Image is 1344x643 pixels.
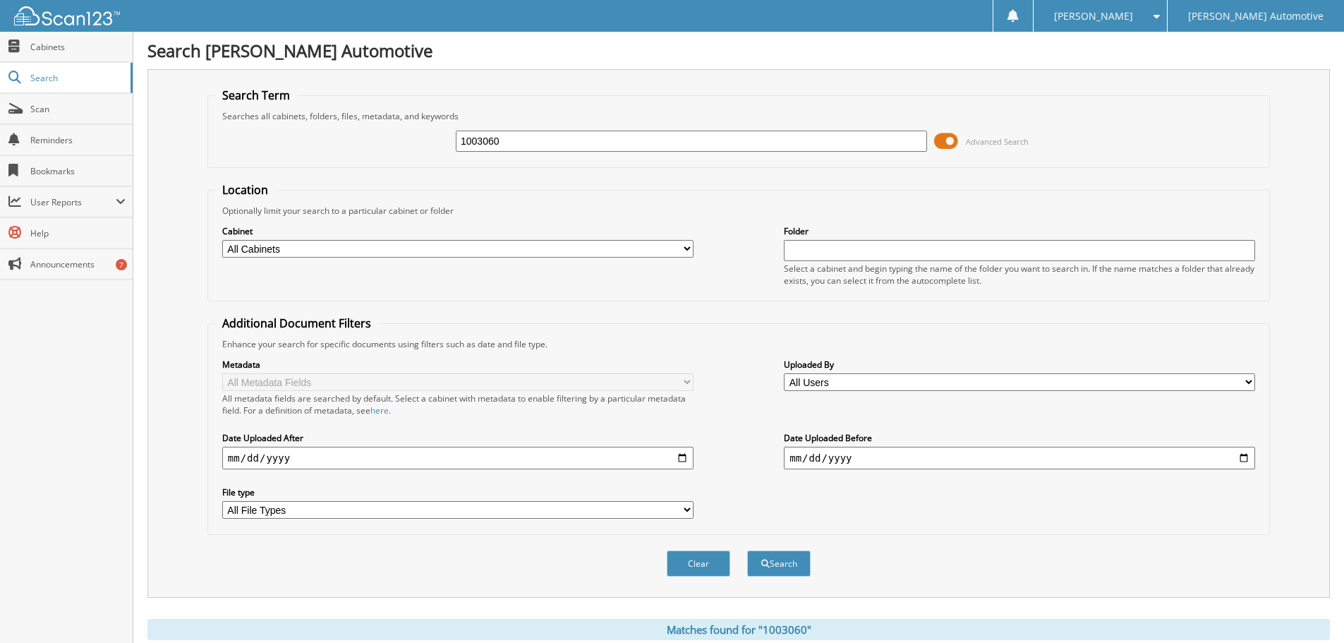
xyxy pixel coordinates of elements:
img: scan123-logo-white.svg [14,6,120,25]
span: [PERSON_NAME] Automotive [1188,12,1324,20]
span: Bookmarks [30,165,126,177]
div: Searches all cabinets, folders, files, metadata, and keywords [215,110,1262,122]
label: Cabinet [222,225,694,237]
label: Date Uploaded Before [784,432,1255,444]
label: Metadata [222,359,694,371]
legend: Search Term [215,88,297,103]
span: Search [30,72,123,84]
span: Reminders [30,134,126,146]
span: User Reports [30,196,116,208]
h1: Search [PERSON_NAME] Automotive [147,39,1330,62]
label: File type [222,486,694,498]
span: Cabinets [30,41,126,53]
span: Help [30,227,126,239]
span: Announcements [30,258,126,270]
div: Select a cabinet and begin typing the name of the folder you want to search in. If the name match... [784,263,1255,287]
span: Scan [30,103,126,115]
input: end [784,447,1255,469]
button: Search [747,551,811,577]
input: start [222,447,694,469]
label: Date Uploaded After [222,432,694,444]
div: Enhance your search for specific documents using filters such as date and file type. [215,338,1262,350]
div: Optionally limit your search to a particular cabinet or folder [215,205,1262,217]
div: Matches found for "1003060" [147,619,1330,640]
label: Folder [784,225,1255,237]
div: All metadata fields are searched by default. Select a cabinet with metadata to enable filtering b... [222,392,694,416]
label: Uploaded By [784,359,1255,371]
legend: Additional Document Filters [215,316,378,331]
div: 7 [116,259,127,270]
button: Clear [667,551,730,577]
span: [PERSON_NAME] [1054,12,1133,20]
span: Advanced Search [966,136,1029,147]
legend: Location [215,182,275,198]
a: here [370,404,389,416]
